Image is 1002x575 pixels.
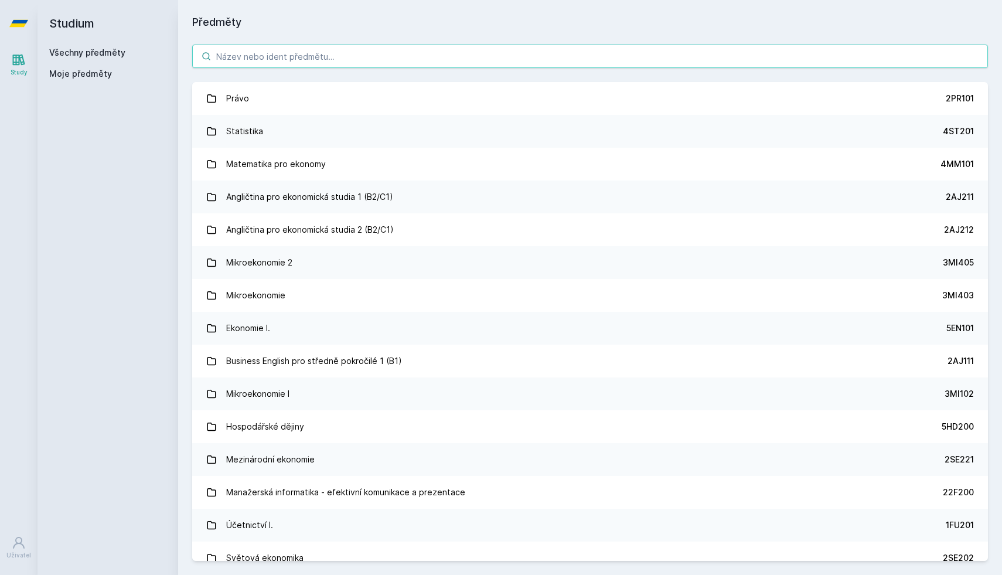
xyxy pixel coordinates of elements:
[944,224,974,236] div: 2AJ212
[946,93,974,104] div: 2PR101
[226,87,249,110] div: Právo
[192,377,988,410] a: Mikroekonomie I 3MI102
[192,443,988,476] a: Mezinárodní ekonomie 2SE221
[226,349,402,373] div: Business English pro středně pokročilé 1 (B1)
[226,185,393,209] div: Angličtina pro ekonomická studia 1 (B2/C1)
[226,382,289,406] div: Mikroekonomie I
[192,246,988,279] a: Mikroekonomie 2 3MI405
[226,448,315,471] div: Mezinárodní ekonomie
[943,125,974,137] div: 4ST201
[192,148,988,181] a: Matematika pro ekonomy 4MM101
[192,181,988,213] a: Angličtina pro ekonomická studia 1 (B2/C1) 2AJ211
[6,551,31,560] div: Uživatel
[2,47,35,83] a: Study
[945,454,974,465] div: 2SE221
[943,257,974,268] div: 3MI405
[226,513,273,537] div: Účetnictví I.
[192,115,988,148] a: Statistika 4ST201
[192,312,988,345] a: Ekonomie I. 5EN101
[192,14,988,30] h1: Předměty
[192,509,988,542] a: Účetnictví I. 1FU201
[946,322,974,334] div: 5EN101
[226,546,304,570] div: Světová ekonomika
[942,290,974,301] div: 3MI403
[192,476,988,509] a: Manažerská informatika - efektivní komunikace a prezentace 22F200
[192,279,988,312] a: Mikroekonomie 3MI403
[226,120,263,143] div: Statistika
[226,251,292,274] div: Mikroekonomie 2
[192,410,988,443] a: Hospodářské dějiny 5HD200
[948,355,974,367] div: 2AJ111
[49,47,125,57] a: Všechny předměty
[192,213,988,246] a: Angličtina pro ekonomická studia 2 (B2/C1) 2AJ212
[49,68,112,80] span: Moje předměty
[226,317,270,340] div: Ekonomie I.
[192,345,988,377] a: Business English pro středně pokročilé 1 (B1) 2AJ111
[945,388,974,400] div: 3MI102
[226,481,465,504] div: Manažerská informatika - efektivní komunikace a prezentace
[2,530,35,566] a: Uživatel
[11,68,28,77] div: Study
[226,284,285,307] div: Mikroekonomie
[940,158,974,170] div: 4MM101
[226,415,304,438] div: Hospodářské dějiny
[946,191,974,203] div: 2AJ211
[192,542,988,574] a: Světová ekonomika 2SE202
[226,218,394,241] div: Angličtina pro ekonomická studia 2 (B2/C1)
[943,552,974,564] div: 2SE202
[946,519,974,531] div: 1FU201
[226,152,326,176] div: Matematika pro ekonomy
[942,421,974,433] div: 5HD200
[192,45,988,68] input: Název nebo ident předmětu…
[192,82,988,115] a: Právo 2PR101
[943,486,974,498] div: 22F200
